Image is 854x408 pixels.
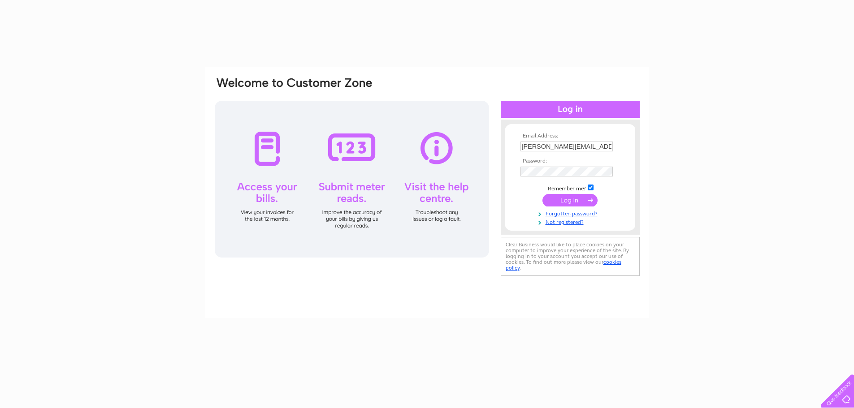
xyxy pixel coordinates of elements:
[506,259,621,271] a: cookies policy
[520,217,622,226] a: Not registered?
[542,194,598,206] input: Submit
[518,133,622,139] th: Email Address:
[501,237,640,276] div: Clear Business would like to place cookies on your computer to improve your experience of the sit...
[518,158,622,164] th: Password:
[518,183,622,192] td: Remember me?
[520,209,622,217] a: Forgotten password?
